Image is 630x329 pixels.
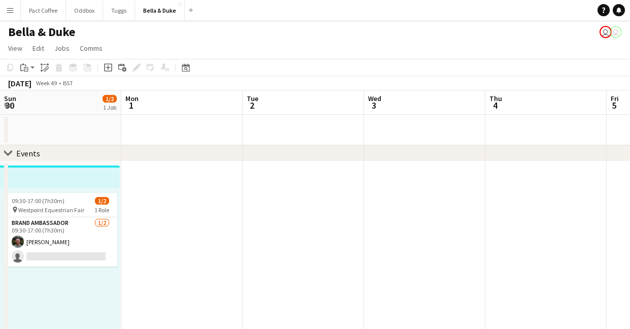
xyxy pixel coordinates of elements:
[8,78,31,88] div: [DATE]
[247,94,258,103] span: Tue
[103,95,117,103] span: 1/2
[8,44,22,53] span: View
[12,197,64,205] span: 09:30-17:00 (7h30m)
[3,100,16,111] span: 30
[489,94,502,103] span: Thu
[610,26,622,38] app-user-avatar: Chubby Bear
[50,42,74,55] a: Jobs
[76,42,107,55] a: Comms
[18,206,84,214] span: Westpoint Equestrian Fair
[34,79,59,87] span: Week 49
[245,100,258,111] span: 2
[368,94,381,103] span: Wed
[488,100,502,111] span: 4
[66,1,103,20] button: Oddbox
[4,42,26,55] a: View
[4,193,117,267] app-job-card: 09:30-17:00 (7h30m)1/2 Westpoint Equestrian Fair1 RoleBrand Ambassador1/209:30-17:00 (7h30m)[PERS...
[32,44,44,53] span: Edit
[103,1,135,20] button: Tuggs
[135,1,185,20] button: Bella & Duke
[367,100,381,111] span: 3
[600,26,612,38] app-user-avatar: Chubby Bear
[4,217,117,267] app-card-role: Brand Ambassador1/209:30-17:00 (7h30m)[PERSON_NAME]
[63,79,73,87] div: BST
[125,94,139,103] span: Mon
[4,94,16,103] span: Sun
[124,100,139,111] span: 1
[611,94,619,103] span: Fri
[94,206,109,214] span: 1 Role
[80,44,103,53] span: Comms
[95,197,109,205] span: 1/2
[8,24,75,40] h1: Bella & Duke
[21,1,66,20] button: Pact Coffee
[54,44,70,53] span: Jobs
[609,100,619,111] span: 5
[28,42,48,55] a: Edit
[103,104,116,111] div: 1 Job
[16,148,40,158] div: Events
